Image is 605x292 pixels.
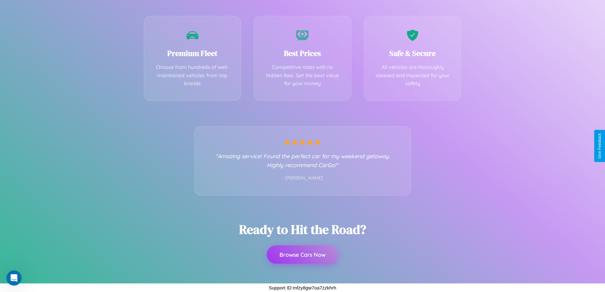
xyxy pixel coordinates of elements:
[374,48,452,58] h3: Safe & Secure
[239,221,366,238] h2: Ready to Hit the Road?
[6,270,22,286] iframe: Intercom live chat
[374,63,452,88] p: All vehicles are thoroughly cleaned and inspected for your safety
[264,48,341,58] h3: Best Prices
[597,133,602,159] div: Give Feedback
[207,152,398,169] p: "Amazing service! Found the perfect car for my weekend getaway. Highly recommend CarGo!"
[154,63,232,88] p: Choose from hundreds of well-maintained vehicles from top brands
[269,283,336,292] p: Support ID: mfzy8gw7oa7zzkhrh
[154,48,232,58] h3: Premium Fleet
[207,174,398,182] p: - [PERSON_NAME]
[264,63,341,88] p: Competitive rates with no hidden fees. Get the best value for your money
[267,245,338,264] button: Browse Cars Now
